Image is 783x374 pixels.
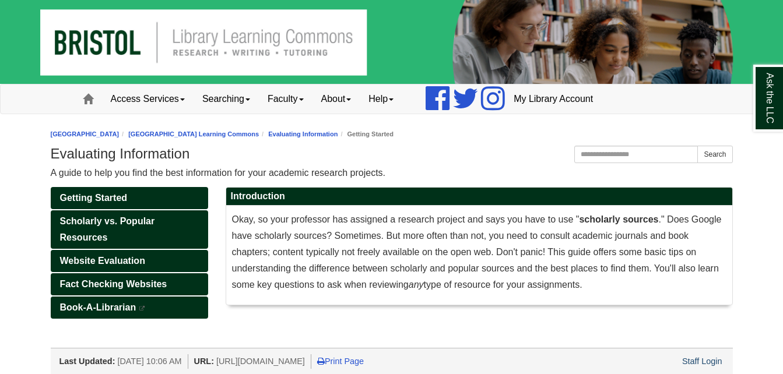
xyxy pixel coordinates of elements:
button: Search [697,146,732,163]
span: [DATE] 10:06 AM [117,357,181,366]
a: My Library Account [505,84,602,114]
a: Book-A-Librarian [51,297,208,319]
a: Searching [194,84,259,114]
a: Website Evaluation [51,250,208,272]
span: Scholarly vs. Popular Resources [60,216,155,242]
i: This link opens in a new window [139,306,146,311]
span: Fact Checking Websites [60,279,167,289]
a: Print Page [317,357,364,366]
a: Faculty [259,84,313,114]
a: [GEOGRAPHIC_DATA] Learning Commons [128,130,259,137]
i: Print Page [317,357,325,365]
a: Evaluating Information [268,130,338,137]
a: Help [360,84,402,114]
h1: Evaluating Information [51,146,733,162]
span: Okay, so your professor has assigned a research project and says you have to use " ." Does Google... [232,214,722,290]
a: [GEOGRAPHIC_DATA] [51,130,120,137]
a: Getting Started [51,187,208,209]
a: Scholarly vs. Popular Resources [51,210,208,249]
span: Last Updated: [59,357,115,366]
span: Getting Started [60,193,128,203]
span: A guide to help you find the best information for your academic research projects. [51,168,386,178]
strong: scholarly sources [579,214,658,224]
em: any [409,280,424,290]
nav: breadcrumb [51,129,733,140]
span: URL: [194,357,214,366]
span: [URL][DOMAIN_NAME] [216,357,305,366]
span: Book-A-Librarian [60,302,136,312]
h2: Introduction [226,188,732,206]
a: About [313,84,360,114]
a: Fact Checking Websites [51,273,208,295]
div: Guide Pages [51,187,208,319]
span: Website Evaluation [60,256,145,266]
a: Staff Login [682,357,722,366]
a: Access Services [102,84,194,114]
li: Getting Started [338,129,394,140]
